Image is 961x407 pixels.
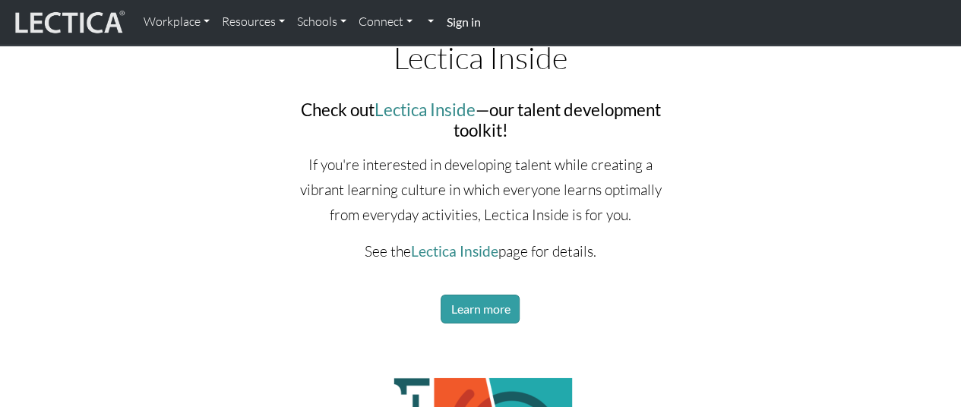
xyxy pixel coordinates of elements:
img: lecticalive [11,8,125,37]
a: Resources [216,6,291,38]
h4: Check out —our talent development toolkit! [286,100,675,141]
p: If you're interested in developing talent while creating a vibrant learning culture in which ever... [286,153,675,227]
a: Lectica Inside [374,99,475,120]
a: Workplace [138,6,216,38]
a: Connect [352,6,419,38]
p: See the page for details. [286,239,675,264]
a: Learn more [441,295,520,323]
a: Schools [291,6,352,38]
h1: Lectica Inside [286,39,675,76]
a: Lectica Inside [411,242,498,260]
strong: Sign in [446,14,480,29]
a: Sign in [440,6,486,39]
